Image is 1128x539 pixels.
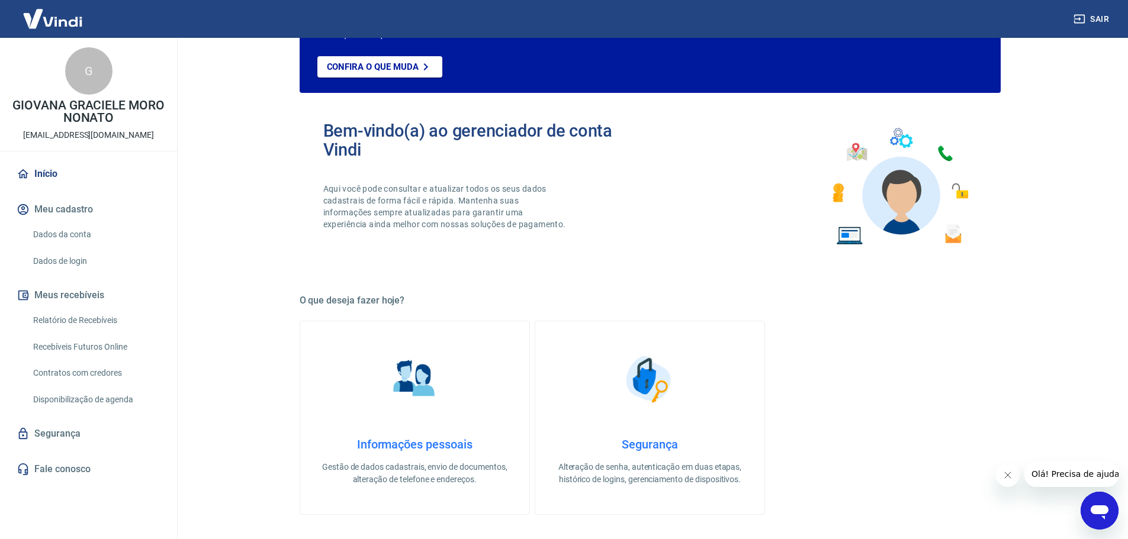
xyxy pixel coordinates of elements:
a: Dados da conta [28,222,163,247]
iframe: Mensagem da empresa [1024,461,1119,487]
p: Confira o que muda [327,62,419,72]
a: Início [14,161,163,187]
p: [EMAIL_ADDRESS][DOMAIN_NAME] [23,129,154,141]
img: Vindi [14,1,91,37]
h4: Segurança [554,437,745,451]
p: Gestão de dados cadastrais, envio de documentos, alteração de telefone e endereços. [319,461,510,486]
iframe: Botão para abrir a janela de mensagens [1081,492,1119,530]
a: SegurançaSegurançaAlteração de senha, autenticação em duas etapas, histórico de logins, gerenciam... [535,321,765,515]
a: Confira o que muda [317,56,442,78]
div: G [65,47,113,95]
p: Alteração de senha, autenticação em duas etapas, histórico de logins, gerenciamento de dispositivos. [554,461,745,486]
button: Meus recebíveis [14,282,163,308]
h5: O que deseja fazer hoje? [300,295,1001,306]
a: Contratos com credores [28,361,163,385]
p: GIOVANA GRACIELE MORO NONATO [9,99,168,124]
a: Fale conosco [14,456,163,482]
a: Recebíveis Futuros Online [28,335,163,359]
img: Informações pessoais [385,350,444,409]
img: Imagem de um avatar masculino com diversos icones exemplificando as funcionalidades do gerenciado... [822,121,977,252]
button: Sair [1071,8,1114,30]
a: Segurança [14,421,163,447]
a: Dados de login [28,249,163,273]
button: Meu cadastro [14,196,163,222]
span: Olá! Precisa de ajuda? [7,8,99,18]
a: Informações pessoaisInformações pessoaisGestão de dados cadastrais, envio de documentos, alteraçã... [300,321,530,515]
h4: Informações pessoais [319,437,510,451]
h2: Bem-vindo(a) ao gerenciador de conta Vindi [323,121,650,159]
p: Aqui você pode consultar e atualizar todos os seus dados cadastrais de forma fácil e rápida. Mant... [323,183,568,230]
a: Relatório de Recebíveis [28,308,163,333]
iframe: Fechar mensagem [996,463,1020,487]
img: Segurança [620,350,679,409]
a: Disponibilização de agenda [28,388,163,412]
